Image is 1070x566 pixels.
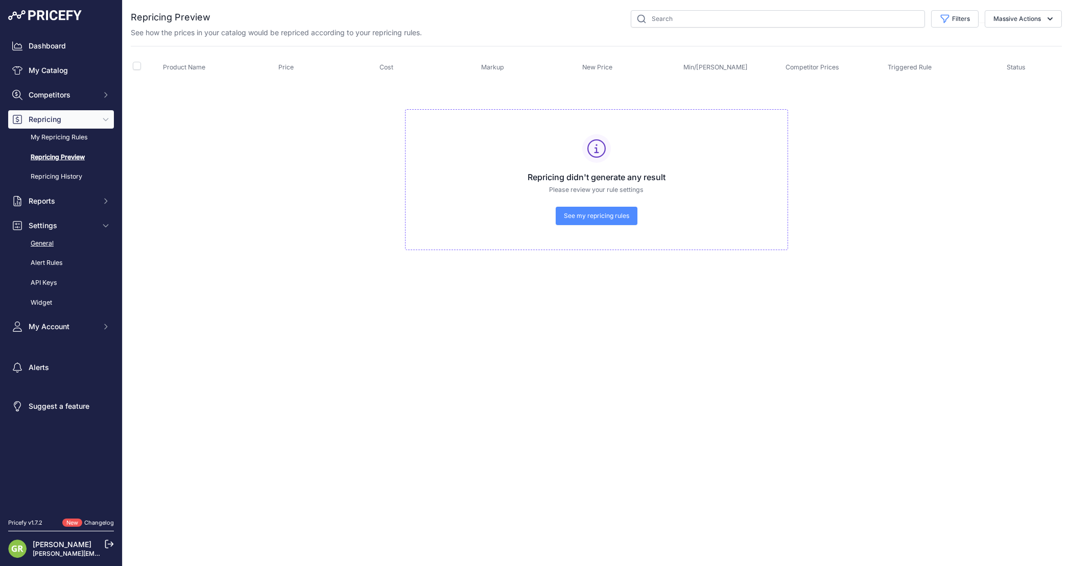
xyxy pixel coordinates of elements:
div: Pricefy v1.7.2 [8,519,42,527]
a: See my repricing rules [556,207,637,225]
button: Filters [931,10,979,28]
button: Reports [8,192,114,210]
span: Reports [29,196,96,206]
span: Product Name [163,63,205,71]
a: Repricing Preview [8,149,114,166]
a: Suggest a feature [8,397,114,415]
a: Changelog [84,519,114,526]
a: My Catalog [8,61,114,80]
span: See my repricing rules [564,212,629,220]
span: Competitors [29,90,96,100]
p: Please review your rule settings [414,185,779,195]
span: Repricing [29,114,96,125]
span: Status [1007,63,1026,71]
a: General [8,235,114,253]
a: [PERSON_NAME] [33,540,91,549]
button: Settings [8,216,114,235]
span: New Price [582,63,612,71]
a: Alerts [8,358,114,377]
span: New [62,519,82,527]
img: Pricefy Logo [8,10,82,20]
a: [PERSON_NAME][EMAIL_ADDRESS][DOMAIN_NAME] [33,550,190,557]
a: API Keys [8,274,114,292]
button: Massive Actions [985,10,1062,28]
h2: Repricing Preview [131,10,210,24]
nav: Sidebar [8,37,114,506]
a: My Repricing Rules [8,129,114,146]
p: See how the prices in your catalog would be repriced according to your repricing rules. [131,28,422,38]
a: Alert Rules [8,254,114,272]
span: My Account [29,322,96,332]
a: Dashboard [8,37,114,55]
button: My Account [8,317,114,336]
a: Repricing History [8,168,114,186]
span: Competitor Prices [786,63,839,71]
button: Competitors [8,86,114,104]
span: Price [278,63,294,71]
span: Triggered Rule [888,63,932,71]
span: Markup [481,63,504,71]
input: Search [631,10,925,28]
a: Widget [8,294,114,312]
button: Repricing [8,110,114,129]
span: Settings [29,220,96,231]
span: Min/[PERSON_NAME] [683,63,748,71]
h3: Repricing didn't generate any result [414,171,779,183]
span: Cost [379,63,393,71]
